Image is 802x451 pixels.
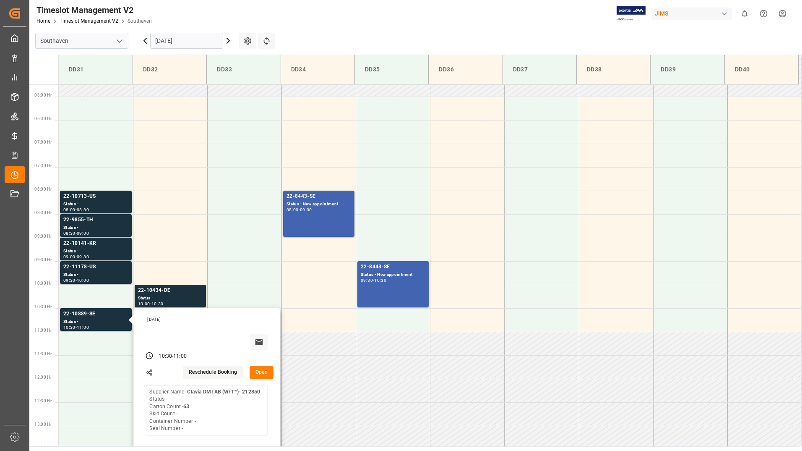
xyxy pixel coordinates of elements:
div: Supplier Name - Status - Carton Count - Skid Count - Container Number - Seal Number - [149,388,260,433]
div: [DATE] [144,317,271,323]
span: 08:00 Hr [34,187,52,191]
div: - [76,325,77,329]
div: 10:00 [138,302,150,306]
button: open menu [113,34,125,47]
div: DD34 [288,62,348,77]
span: 13:00 Hr [34,422,52,427]
div: 10:00 [77,278,89,282]
div: DD33 [214,62,273,77]
span: 12:00 Hr [34,375,52,380]
div: Status - New appointment [361,271,425,278]
div: 11:00 [173,353,187,360]
span: 06:30 Hr [34,116,52,121]
div: DD39 [657,62,717,77]
div: 22-8443-SE [286,192,351,201]
div: 09:00 [63,255,76,259]
div: Status - [63,318,128,325]
div: Status - [63,271,128,278]
span: 09:30 Hr [34,257,52,262]
div: 09:00 [77,231,89,235]
input: Type to search/select [35,33,128,49]
span: 07:00 Hr [34,140,52,144]
b: Clavia DMI AB (W/T*)- 212850 [187,389,260,395]
button: Help Center [754,4,773,23]
div: 10:30 [374,278,386,282]
button: JIMS [651,5,735,21]
span: 13:30 Hr [34,446,52,450]
div: Timeslot Management V2 [36,4,152,16]
div: DD40 [732,62,792,77]
button: Open [250,366,274,379]
div: 22-10141-KR [63,239,128,248]
div: - [76,255,77,259]
div: - [76,208,77,212]
img: Exertis%20JAM%20-%20Email%20Logo.jpg_1722504956.jpg [617,6,646,21]
div: 08:00 [63,208,76,212]
div: 09:00 [300,208,312,212]
div: 22-10434-DE [138,286,203,295]
b: 63 [183,404,189,409]
div: Status - New appointment [286,201,351,208]
span: 12:30 Hr [34,399,52,403]
div: 08:30 [63,231,76,235]
div: DD35 [362,62,422,77]
div: 08:00 [286,208,299,212]
div: 09:30 [63,278,76,282]
span: 11:00 Hr [34,328,52,333]
input: DD.MM.YYYY [150,33,223,49]
div: - [373,278,374,282]
div: - [76,278,77,282]
div: 22-11178-US [63,263,128,271]
div: DD32 [140,62,200,77]
div: 09:30 [361,278,373,282]
div: DD38 [583,62,643,77]
span: 11:30 Hr [34,351,52,356]
div: 09:30 [77,255,89,259]
div: Status - [63,248,128,255]
div: DD37 [510,62,570,77]
div: - [299,208,300,212]
span: 07:30 Hr [34,163,52,168]
div: - [150,302,151,306]
div: Status - [138,295,203,302]
button: show 0 new notifications [735,4,754,23]
div: 08:30 [77,208,89,212]
span: 08:30 Hr [34,210,52,215]
div: - [172,353,173,360]
div: - [76,231,77,235]
a: Home [36,18,50,24]
span: 10:30 Hr [34,304,52,309]
div: 22-10713-US [63,192,128,201]
div: 10:30 [151,302,164,306]
div: Status - [63,201,128,208]
div: 22-8443-SE [361,263,425,271]
div: 10:30 [159,353,172,360]
span: 10:00 Hr [34,281,52,286]
span: 09:00 Hr [34,234,52,239]
div: 10:30 [63,325,76,329]
div: 11:00 [77,325,89,329]
div: JIMS [651,8,732,20]
button: Reschedule Booking [183,366,243,379]
div: DD36 [435,62,495,77]
div: DD31 [65,62,126,77]
span: 06:00 Hr [34,93,52,97]
div: 22-10889-SE [63,310,128,318]
div: Status - [63,224,128,231]
a: Timeslot Management V2 [60,18,118,24]
div: 22-9855-TH [63,216,128,224]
